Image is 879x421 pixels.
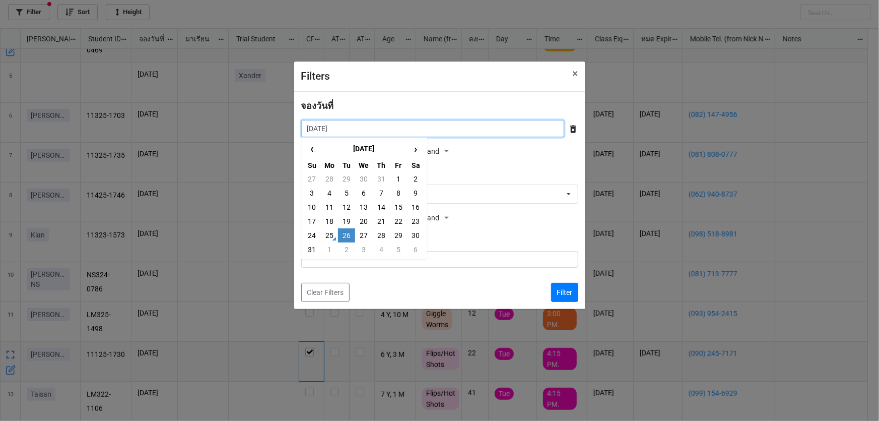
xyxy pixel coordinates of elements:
[355,228,372,243] td: 27
[427,211,451,226] div: and
[407,172,424,186] td: 2
[301,120,564,137] input: Date
[373,172,390,186] td: 31
[301,99,334,113] label: จองวันที่
[355,214,372,228] td: 20
[427,144,451,159] div: and
[390,214,407,228] td: 22
[304,172,321,186] td: 27
[321,186,338,200] td: 4
[338,228,355,243] td: 26
[338,172,355,186] td: 29
[338,158,355,172] th: Tu
[390,172,407,186] td: 1
[390,228,407,243] td: 29
[304,158,321,172] th: Su
[373,200,390,214] td: 14
[390,186,407,200] td: 8
[407,200,424,214] td: 16
[373,243,390,257] td: 4
[321,172,338,186] td: 28
[390,158,407,172] th: Fr
[338,186,355,200] td: 5
[407,243,424,257] td: 6
[321,200,338,214] td: 11
[301,283,350,302] button: Clear Filters
[304,200,321,214] td: 10
[573,68,578,80] span: ×
[407,228,424,243] td: 30
[301,69,551,85] div: Filters
[304,141,320,157] span: ‹
[407,214,424,228] td: 23
[355,200,372,214] td: 13
[373,186,390,200] td: 7
[373,228,390,243] td: 28
[338,200,355,214] td: 12
[304,186,321,200] td: 3
[321,140,407,158] th: [DATE]
[304,228,321,243] td: 24
[355,186,372,200] td: 6
[390,200,407,214] td: 15
[355,243,372,257] td: 3
[373,158,390,172] th: Th
[338,214,355,228] td: 19
[355,158,372,172] th: We
[321,214,338,228] td: 18
[321,228,338,243] td: 25
[321,158,338,172] th: Mo
[355,172,372,186] td: 30
[408,141,424,157] span: ›
[407,186,424,200] td: 9
[551,283,578,302] button: Filter
[304,243,321,257] td: 31
[407,158,424,172] th: Sa
[338,243,355,257] td: 2
[321,243,338,257] td: 1
[304,214,321,228] td: 17
[373,214,390,228] td: 21
[390,243,407,257] td: 5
